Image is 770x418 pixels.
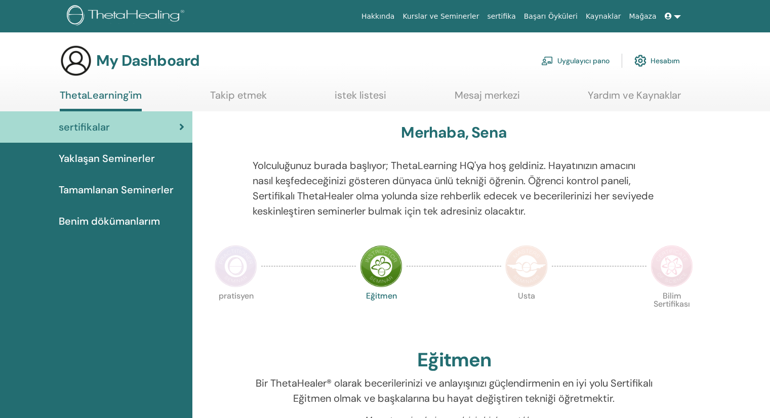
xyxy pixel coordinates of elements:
[215,292,257,335] p: pratisyen
[360,292,402,335] p: Eğitmen
[59,119,110,135] span: sertifikalar
[483,7,519,26] a: sertifika
[59,151,155,166] span: Yaklaşan Seminerler
[210,89,267,109] a: Takip etmek
[651,292,693,335] p: Bilim Sertifikası
[541,56,553,65] img: chalkboard-teacher.svg
[541,50,610,72] a: Uygulayıcı pano
[520,7,582,26] a: Başarı Öyküleri
[59,214,160,229] span: Benim dökümanlarım
[60,89,142,111] a: ThetaLearning'im
[357,7,399,26] a: Hakkında
[455,89,520,109] a: Mesaj merkezi
[417,349,491,372] h2: Eğitmen
[253,158,656,219] p: Yolculuğunuz burada başlıyor; ThetaLearning HQ'ya hoş geldiniz. Hayatınızın amacını nasıl keşfede...
[582,7,625,26] a: Kaynaklar
[505,245,548,287] img: Master
[634,50,680,72] a: Hesabım
[588,89,681,109] a: Yardım ve Kaynaklar
[401,123,507,142] h3: Merhaba, Sena
[360,245,402,287] img: Instructor
[398,7,483,26] a: Kurslar ve Seminerler
[67,5,188,28] img: logo.png
[634,52,646,69] img: cog.svg
[59,182,174,197] span: Tamamlanan Seminerler
[60,45,92,77] img: generic-user-icon.jpg
[625,7,660,26] a: Mağaza
[96,52,199,70] h3: My Dashboard
[505,292,548,335] p: Usta
[215,245,257,287] img: Practitioner
[651,245,693,287] img: Certificate of Science
[253,375,656,406] p: Bir ThetaHealer® olarak becerilerinizi ve anlayışınızı güçlendirmenin en iyi yolu Sertifikalı Eği...
[335,89,386,109] a: istek listesi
